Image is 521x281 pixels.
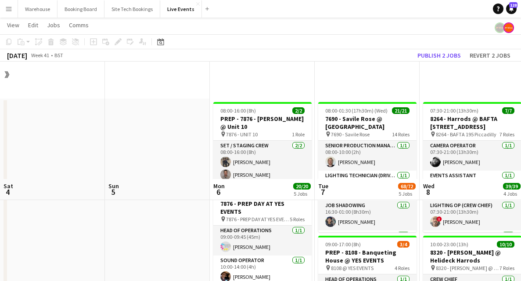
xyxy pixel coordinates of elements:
[213,115,312,131] h3: PREP - 7876 - [PERSON_NAME] @ Unit 10
[292,131,305,138] span: 1 Role
[318,248,417,264] h3: PREP - 8108 - Banqueting House @ YES EVENTS
[436,265,499,271] span: 8320 - [PERSON_NAME] @ Helideck Harrods
[4,182,13,190] span: Sat
[422,187,435,197] span: 8
[318,230,417,260] app-card-role: Crew Chief1/1
[423,182,435,190] span: Wed
[437,216,442,222] span: !
[414,50,464,61] button: Publish 2 jobs
[25,19,42,31] a: Edit
[47,21,60,29] span: Jobs
[318,115,417,131] h3: 7690 - Savile Rose @ [GEOGRAPHIC_DATA]
[318,201,417,230] app-card-role: Job Shadowing1/116:30-01:00 (8h30m)[PERSON_NAME]
[495,22,505,33] app-user-avatar: Production Managers
[399,190,415,197] div: 5 Jobs
[108,182,119,190] span: Sun
[466,50,514,61] button: Revert 2 jobs
[294,190,310,197] div: 5 Jobs
[293,183,311,190] span: 20/20
[318,141,417,171] app-card-role: Senior Production Manager1/108:00-10:00 (2h)[PERSON_NAME]
[220,107,256,114] span: 08:00-16:00 (8h)
[499,131,514,138] span: 7 Roles
[213,226,312,255] app-card-role: Head of Operations1/109:00-09:45 (45m)[PERSON_NAME]
[57,0,104,18] button: Booking Board
[497,241,514,248] span: 10/10
[65,19,92,31] a: Comms
[160,0,202,18] button: Live Events
[509,2,517,8] span: 128
[430,241,468,248] span: 10:00-23:00 (13h)
[325,107,388,114] span: 08:00-01:30 (17h30m) (Wed)
[226,131,258,138] span: 7876 - UNIT 10
[430,107,478,114] span: 07:30-21:00 (13h30m)
[398,183,416,190] span: 68/72
[318,171,417,201] app-card-role: Lighting Technician (Driver)1/115:00-01:00 (10h)[PERSON_NAME]
[502,107,514,114] span: 7/7
[7,21,19,29] span: View
[213,182,225,190] span: Mon
[213,141,312,183] app-card-role: Set / Staging Crew2/208:00-16:00 (8h)[PERSON_NAME][PERSON_NAME]
[212,187,225,197] span: 6
[7,51,27,60] div: [DATE]
[325,241,361,248] span: 09:00-17:00 (8h)
[290,216,305,223] span: 5 Roles
[54,52,63,58] div: BST
[503,183,521,190] span: 39/39
[392,131,410,138] span: 14 Roles
[331,131,370,138] span: 7690 - Savile Rose
[18,0,57,18] button: Warehouse
[226,216,290,223] span: 7876 - PREP DAY AT YES EVENTS
[503,190,520,197] div: 4 Jobs
[331,265,374,271] span: 8108 @ YES EVENTS
[318,182,328,190] span: Tue
[397,241,410,248] span: 3/4
[43,19,64,31] a: Jobs
[395,265,410,271] span: 4 Roles
[292,107,305,114] span: 2/2
[213,200,312,215] h3: 7876 - PREP DAY AT YES EVENTS
[213,102,312,183] app-job-card: 08:00-16:00 (8h)2/2PREP - 7876 - [PERSON_NAME] @ Unit 10 7876 - UNIT 101 RoleSet / Staging Crew2/...
[317,187,328,197] span: 7
[4,19,23,31] a: View
[506,4,517,14] a: 128
[503,22,514,33] app-user-avatar: Alex Gill
[69,21,89,29] span: Comms
[29,52,51,58] span: Week 41
[28,21,38,29] span: Edit
[392,107,410,114] span: 21/21
[318,102,417,232] app-job-card: 08:00-01:30 (17h30m) (Wed)21/217690 - Savile Rose @ [GEOGRAPHIC_DATA] 7690 - Savile Rose14 RolesS...
[499,265,514,271] span: 7 Roles
[104,0,160,18] button: Site Tech Bookings
[2,187,13,197] span: 4
[436,131,496,138] span: 8264 - BAFTA 195 Piccadilly
[107,187,119,197] span: 5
